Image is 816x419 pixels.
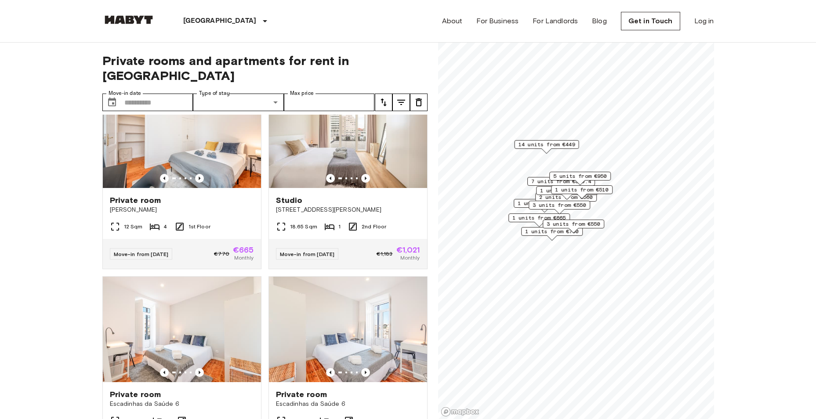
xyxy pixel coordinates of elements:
div: Map marker [514,140,579,154]
button: Choose date [103,94,121,111]
button: Previous image [361,174,370,183]
a: Mapbox logo [441,407,479,417]
span: Private room [276,389,327,400]
span: [PERSON_NAME] [110,206,254,214]
span: [STREET_ADDRESS][PERSON_NAME] [276,206,420,214]
span: Escadinhas da Saúde 6 [276,400,420,408]
a: Blog [592,16,607,26]
span: €1,183 [377,250,393,258]
span: 4 [163,223,167,231]
span: 1 [338,223,341,231]
a: For Business [476,16,519,26]
img: Marketing picture of unit PT-17-007-007-01H [103,277,261,382]
a: For Landlords [533,16,578,26]
span: 3 units from €550 [533,201,586,209]
label: Move-in date [109,90,141,97]
div: Map marker [521,227,583,241]
button: tune [375,94,392,111]
span: €665 [233,246,254,254]
img: Habyt [102,15,155,24]
p: [GEOGRAPHIC_DATA] [183,16,257,26]
div: Map marker [527,177,595,191]
span: 18.65 Sqm [290,223,317,231]
label: Max price [290,90,314,97]
div: Map marker [514,199,575,213]
button: Previous image [195,368,204,377]
span: 2nd Floor [362,223,386,231]
span: Studio [276,195,303,206]
div: Map marker [508,213,570,227]
label: Type of stay [199,90,230,97]
div: Map marker [536,186,598,200]
div: Map marker [551,185,613,199]
button: Previous image [195,174,204,183]
a: Marketing picture of unit PT-17-015-001-002Previous imagePrevious imagePrivate room[PERSON_NAME]1... [102,82,261,269]
button: tune [410,94,428,111]
span: Move-in from [DATE] [280,251,335,257]
span: Private rooms and apartments for rent in [GEOGRAPHIC_DATA] [102,53,428,83]
span: 1 units from €760 [525,228,579,235]
img: Marketing picture of unit PT-17-007-005-03H [269,277,427,382]
span: Monthly [234,254,254,262]
a: Log in [694,16,714,26]
span: 1 units from €615 [518,199,571,207]
button: Previous image [326,368,335,377]
img: Marketing picture of unit PT-17-148-201-01 [269,83,427,188]
button: Previous image [361,368,370,377]
span: 5 units from €950 [553,172,607,180]
div: Map marker [535,193,597,206]
span: 12 Sqm [124,223,143,231]
span: 7 units from €519.4 [531,177,591,185]
img: Marketing picture of unit PT-17-015-001-002 [103,83,261,188]
div: Map marker [543,220,604,233]
span: €770 [214,250,229,258]
span: 1 units from €665 [512,214,566,222]
button: Previous image [160,368,169,377]
button: Previous image [326,174,335,183]
span: Monthly [400,254,420,262]
span: €1,021 [396,246,420,254]
span: Private room [110,195,161,206]
a: Marketing picture of unit PT-17-148-201-01Previous imagePrevious imageStudio[STREET_ADDRESS][PERS... [268,82,428,269]
button: tune [392,94,410,111]
span: 3 units from €550 [547,220,600,228]
span: Escadinhas da Saúde 6 [110,400,254,408]
a: Get in Touch [621,12,680,30]
div: Map marker [549,172,611,185]
span: 14 units from €449 [518,141,575,148]
span: Private room [110,389,161,400]
button: Previous image [160,174,169,183]
div: Map marker [529,201,590,214]
a: About [442,16,463,26]
span: 1 units from €400 [540,187,594,195]
span: Move-in from [DATE] [114,251,169,257]
span: 1st Floor [189,223,210,231]
span: 1 units from €510 [555,186,609,194]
